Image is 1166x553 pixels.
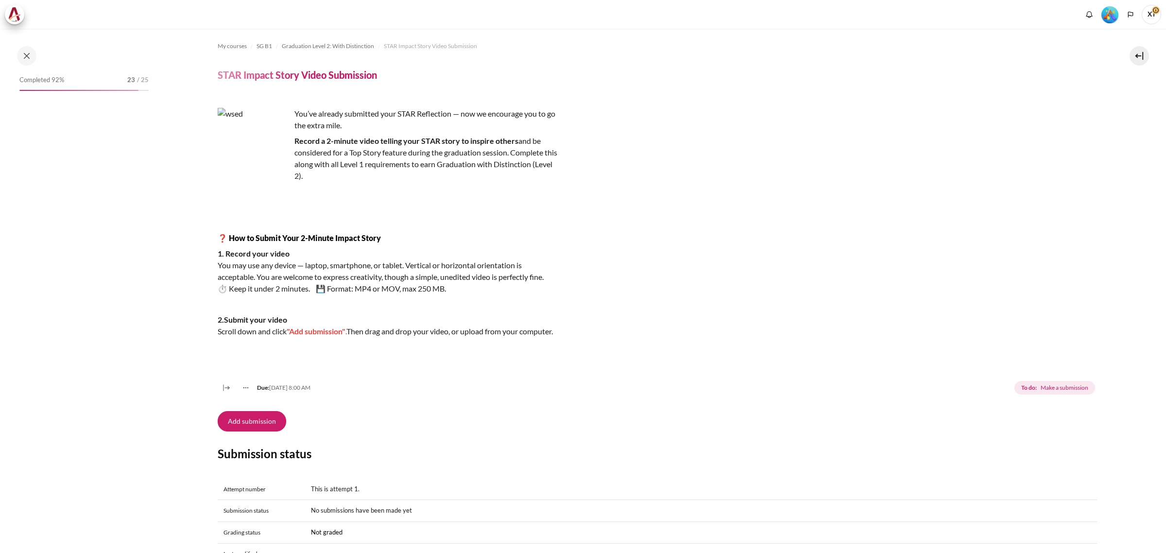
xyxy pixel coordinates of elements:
p: Scroll down and click Then drag and drop your video, or upload from your computer. [218,314,558,337]
a: User menu [1142,5,1161,24]
nav: Navigation bar [218,38,1097,54]
a: STAR Impact Story Video Submission [384,40,477,52]
span: XT [1142,5,1161,24]
strong: ❓ How to Submit Your 2-Minute Impact Story [218,233,381,242]
p: You’ve already submitted your STAR Reflection — now we encourage you to go the extra mile. [218,108,558,131]
span: My courses [218,42,247,51]
th: Grading status [218,522,305,544]
a: Level #5 [1097,5,1122,23]
strong: 1. Record your video [218,249,290,258]
div: [DATE] 8:00 AM [235,383,310,392]
a: Graduation Level 2: With Distinction [282,40,374,52]
h3: Submission status [218,446,1097,461]
a: SG B1 [257,40,272,52]
span: . [345,327,346,336]
strong: To do: [1021,383,1037,392]
button: Add submission [218,411,286,432]
img: wsed [218,108,291,181]
span: Completed 92% [19,75,64,85]
a: Architeck Architeck [5,5,29,24]
strong: Record a 2-minute video telling your STAR story to inspire others [294,136,518,145]
th: Attempt number [218,479,305,500]
span: "Add submission" [287,327,345,336]
a: My courses [218,40,247,52]
span: / 25 [137,75,149,85]
span: STAR Impact Story Video Submission [384,42,477,51]
img: Architeck [8,7,21,22]
button: Languages [1123,7,1138,22]
div: Completion requirements for STAR Impact Story Video Submission [1014,379,1097,397]
td: No submissions have been made yet [305,500,1097,522]
span: Make a submission [1041,383,1088,392]
td: Not graded [305,522,1097,544]
th: Submission status [218,500,305,522]
td: This is attempt 1. [305,479,1097,500]
span: 23 [127,75,135,85]
span: SG B1 [257,42,272,51]
strong: 2.Submit your video [218,315,287,324]
strong: Due: [257,384,269,391]
p: and be considered for a Top Story feature during the graduation session. Complete this along with... [218,135,558,182]
p: You may use any device — laptop, smartphone, or tablet. Vertical or horizontal orientation is acc... [218,248,558,294]
span: Graduation Level 2: With Distinction [282,42,374,51]
div: Show notification window with no new notifications [1082,7,1097,22]
img: Level #5 [1101,6,1118,23]
div: Level #5 [1101,5,1118,23]
h4: STAR Impact Story Video Submission [218,69,377,81]
div: 92% [19,90,138,91]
